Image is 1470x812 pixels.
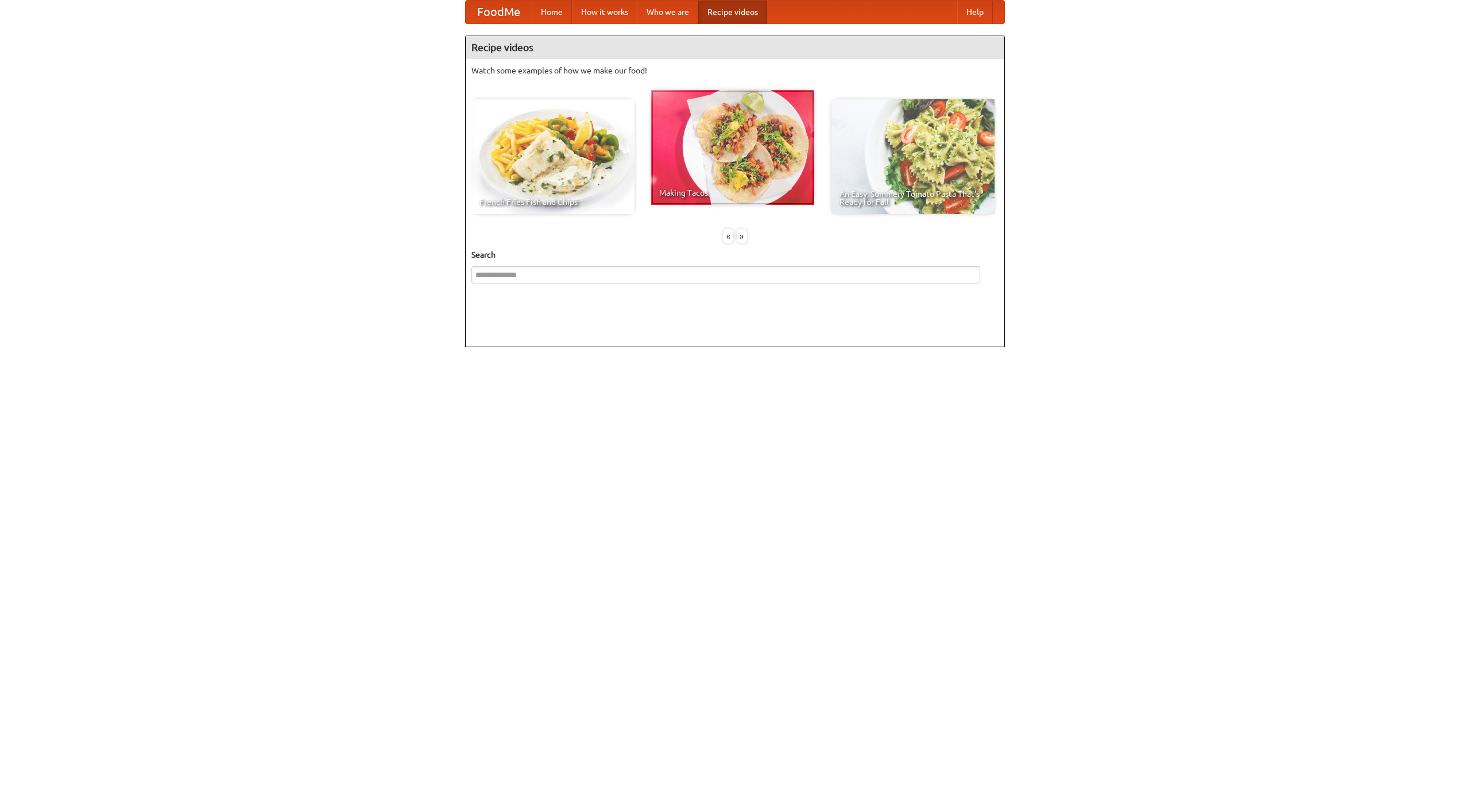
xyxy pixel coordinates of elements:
[831,99,995,214] a: An Easy, Summery Tomato Pasta That's Ready for Fall
[471,99,635,214] a: French Fries Fish and Chips
[637,1,698,24] a: Who we are
[840,190,987,206] span: An Easy, Summery Tomato Pasta That's Ready for Fall
[737,229,747,243] div: »
[466,1,532,24] a: FoodMe
[651,90,814,205] a: Making Tacos
[466,36,1004,59] h4: Recipe videos
[471,249,999,261] h5: Search
[698,1,767,24] a: Recipe videos
[479,198,626,206] span: French Fries Fish and Chips
[572,1,637,24] a: How it works
[723,229,733,243] div: «
[532,1,572,24] a: Home
[659,189,806,197] span: Making Tacos
[957,1,993,24] a: Help
[471,65,999,76] p: Watch some examples of how we make our food!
